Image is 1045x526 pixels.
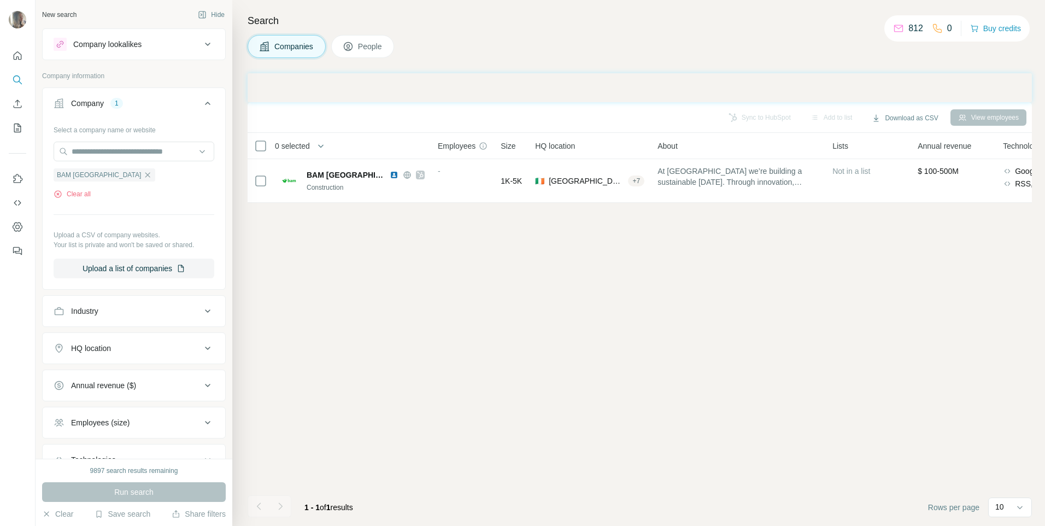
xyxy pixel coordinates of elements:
iframe: Banner [248,73,1032,102]
p: Upload a CSV of company websites. [54,230,214,240]
span: 🇮🇪 [535,176,544,186]
span: 0 selected [275,141,310,151]
span: Companies [274,41,314,52]
span: results [304,503,353,512]
img: Avatar [9,11,26,28]
button: Feedback [9,241,26,261]
p: Company information [42,71,226,81]
div: + 7 [628,176,644,186]
div: HQ location [71,343,111,354]
span: 1 [326,503,331,512]
button: Buy credits [970,21,1021,36]
div: 1 [110,98,123,108]
button: Hide [190,7,232,23]
img: Logo of BAM Ireland [280,172,298,190]
span: of [320,503,326,512]
span: BAM [GEOGRAPHIC_DATA] [307,170,384,180]
button: Use Surfe on LinkedIn [9,169,26,189]
button: Employees (size) [43,410,225,436]
button: Upload a list of companies [54,259,214,278]
span: 1K-5K [501,176,522,186]
p: 0 [947,22,952,35]
button: Clear [42,509,73,519]
span: People [358,41,383,52]
div: Company lookalikes [73,39,142,50]
div: Company [71,98,104,109]
button: Search [9,70,26,90]
div: Annual revenue ($) [71,380,136,391]
button: Enrich CSV [9,94,26,114]
img: LinkedIn logo [390,171,398,179]
button: My lists [9,118,26,138]
button: Download as CSV [864,110,946,126]
div: New search [42,10,77,20]
button: Industry [43,298,225,324]
span: At [GEOGRAPHIC_DATA] we’re building a sustainable [DATE]. Through innovation, collaboration and d... [657,166,819,188]
span: Annual revenue [918,141,971,151]
button: Clear all [54,189,91,199]
span: RSS, [1015,178,1033,189]
button: Quick start [9,46,26,66]
div: Construction [307,183,425,192]
div: Industry [71,306,98,317]
span: About [657,141,678,151]
p: Your list is private and won't be saved or shared. [54,240,214,250]
p: 10 [995,501,1004,512]
span: HQ location [535,141,575,151]
span: Employees [438,141,475,151]
div: Select a company name or website [54,121,214,135]
div: 9897 search results remaining [90,466,178,476]
span: Lists [832,141,848,151]
iframe: Intercom live chat [1008,489,1034,515]
button: Share filters [172,509,226,519]
button: Dashboard [9,217,26,237]
span: [GEOGRAPHIC_DATA], [GEOGRAPHIC_DATA] [549,176,624,186]
span: 1 - 1 [304,503,320,512]
button: Technologies [43,447,225,473]
span: Not in a list [832,167,870,176]
span: - [438,167,441,176]
p: 812 [908,22,923,35]
span: BAM [GEOGRAPHIC_DATA] [57,170,141,180]
h4: Search [248,13,1032,28]
button: Company lookalikes [43,31,225,57]
div: Employees (size) [71,417,130,428]
div: Technologies [71,454,116,465]
button: HQ location [43,335,225,361]
button: Use Surfe API [9,193,26,213]
span: Size [501,141,515,151]
span: Rows per page [928,502,979,513]
button: Annual revenue ($) [43,372,225,399]
button: Save search [95,509,150,519]
button: Company1 [43,90,225,121]
span: $ 100-500M [918,167,959,176]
